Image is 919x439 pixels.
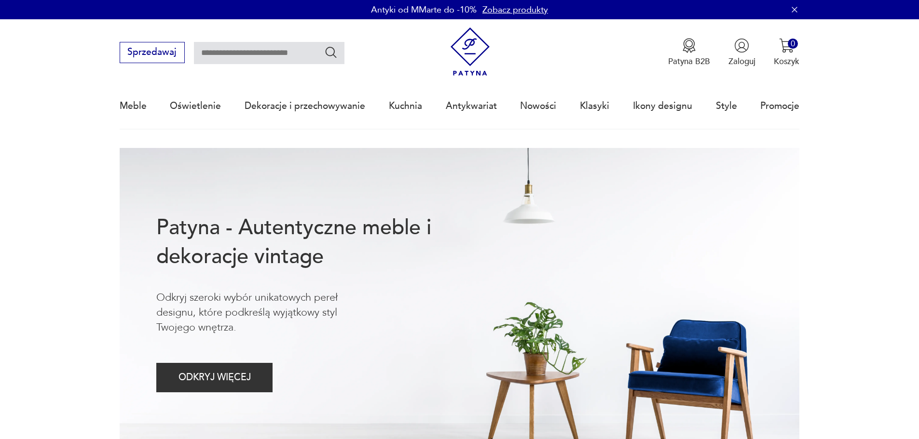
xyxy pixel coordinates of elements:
a: Klasyki [580,84,609,128]
a: Zobacz produkty [482,4,548,16]
button: Patyna B2B [668,38,710,67]
button: Zaloguj [728,38,755,67]
a: Style [716,84,737,128]
button: 0Koszyk [774,38,799,67]
a: Kuchnia [389,84,422,128]
p: Patyna B2B [668,56,710,67]
a: Sprzedawaj [120,49,185,57]
img: Ikona koszyka [779,38,794,53]
h1: Patyna - Autentyczne meble i dekoracje vintage [156,213,469,271]
p: Odkryj szeroki wybór unikatowych pereł designu, które podkreślą wyjątkowy styl Twojego wnętrza. [156,290,376,335]
img: Ikona medalu [682,38,697,53]
a: Ikony designu [633,84,692,128]
p: Antyki od MMarte do -10% [371,4,477,16]
a: Antykwariat [446,84,497,128]
button: Szukaj [324,45,338,59]
a: Ikona medaluPatyna B2B [668,38,710,67]
button: Sprzedawaj [120,42,185,63]
a: Meble [120,84,147,128]
p: Koszyk [774,56,799,67]
img: Patyna - sklep z meblami i dekoracjami vintage [446,27,494,76]
a: Oświetlenie [170,84,221,128]
a: Nowości [520,84,556,128]
a: Dekoracje i przechowywanie [245,84,365,128]
a: Promocje [760,84,799,128]
p: Zaloguj [728,56,755,67]
img: Ikonka użytkownika [734,38,749,53]
div: 0 [788,39,798,49]
button: ODKRYJ WIĘCEJ [156,363,273,392]
a: ODKRYJ WIĘCEJ [156,374,273,382]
